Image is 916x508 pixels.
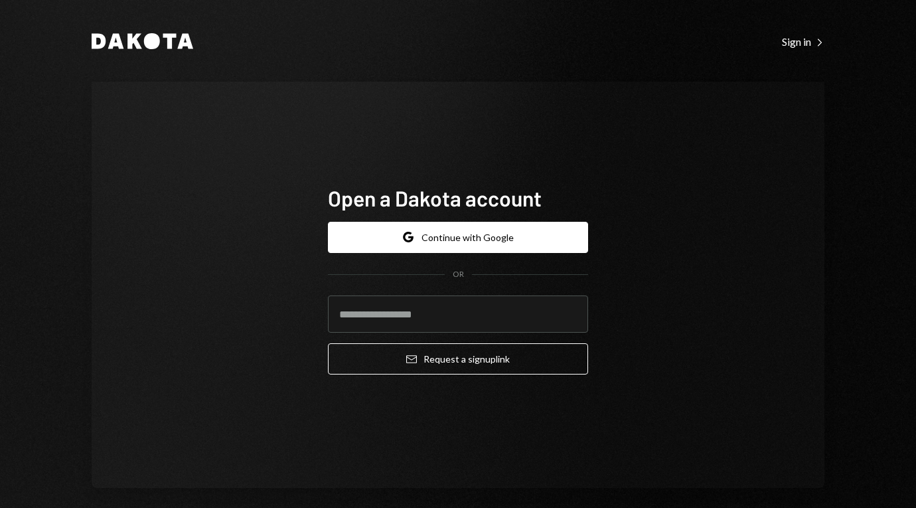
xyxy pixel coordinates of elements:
button: Request a signuplink [328,343,588,375]
button: Continue with Google [328,222,588,253]
div: Sign in [782,35,824,48]
div: OR [453,269,464,280]
h1: Open a Dakota account [328,185,588,211]
a: Sign in [782,34,824,48]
